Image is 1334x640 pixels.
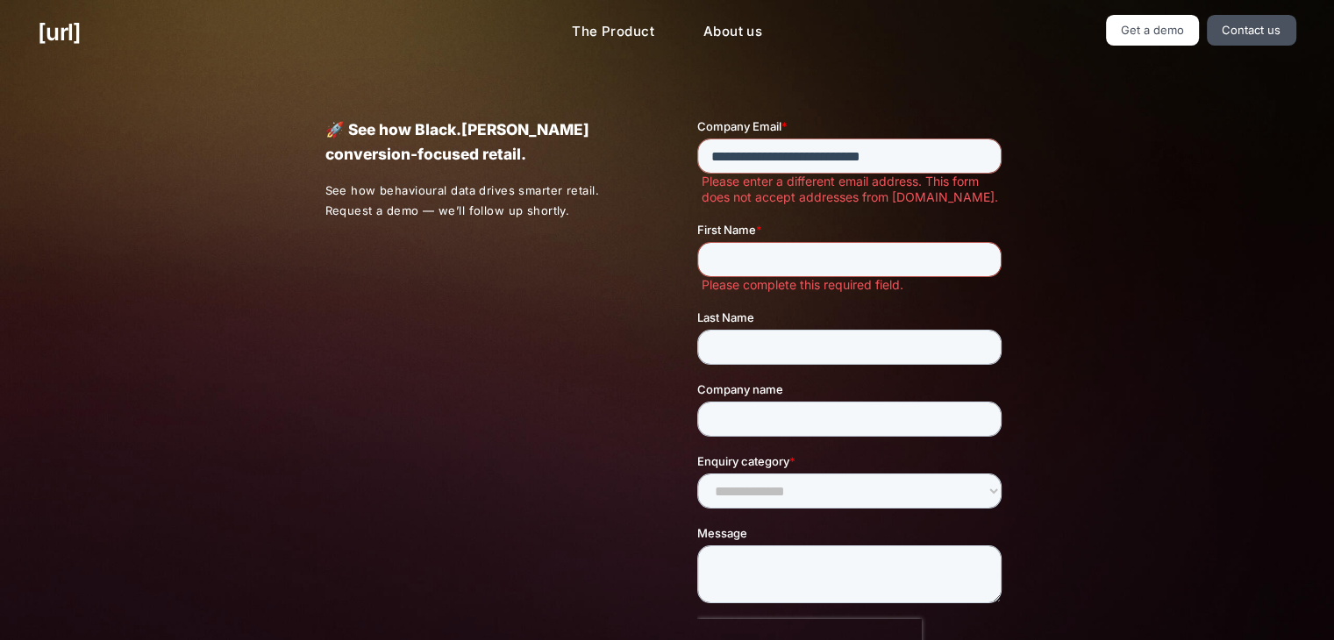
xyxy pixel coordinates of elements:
[38,15,81,49] a: [URL]
[1106,15,1200,46] a: Get a demo
[558,15,668,49] a: The Product
[325,117,636,167] p: 🚀 See how Black.[PERSON_NAME] conversion-focused retail.
[1207,15,1296,46] a: Contact us
[325,181,637,221] p: See how behavioural data drives smarter retail. Request a demo — we’ll follow up shortly.
[689,15,776,49] a: About us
